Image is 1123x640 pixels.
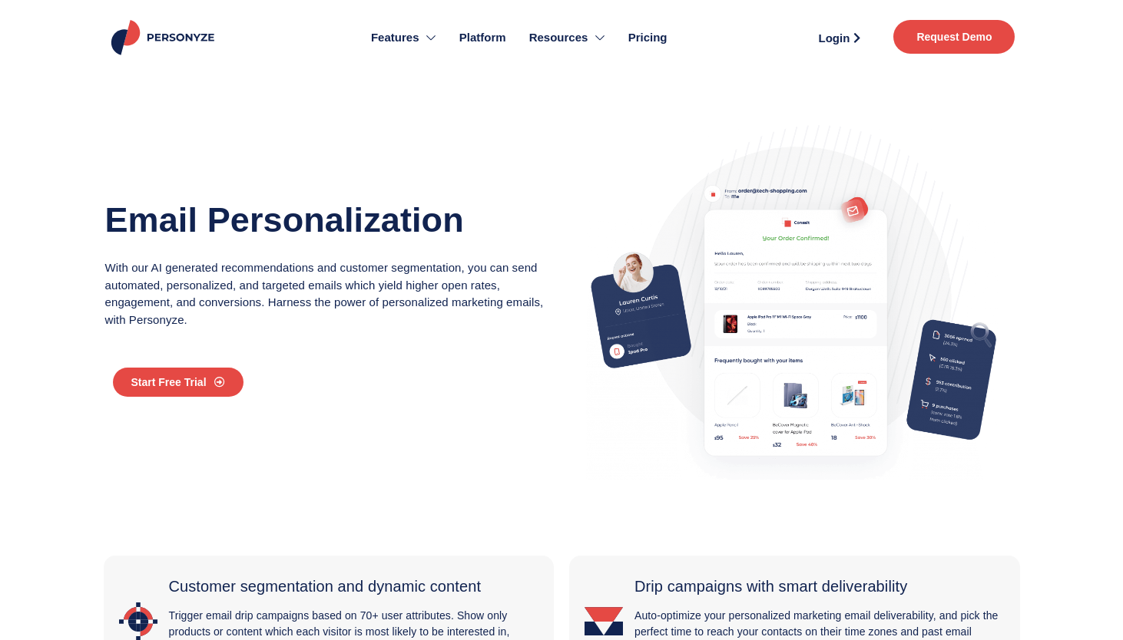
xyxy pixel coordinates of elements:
a: Features [359,8,448,68]
h1: Email Personalization [105,196,558,244]
span: Request Demo [916,31,992,42]
span: Pricing [628,29,668,47]
img: Personyze logo [108,20,221,55]
a: Resources [518,8,617,68]
a: Pricing [617,8,679,68]
span: Start Free Trial [131,377,207,388]
p: With our AI generated recommendations and customer segmentation, you can send automated, personal... [105,259,558,328]
span: Customer segmentation and dynamic content [169,578,482,595]
span: Resources [529,29,588,47]
a: Platform [448,8,518,68]
span: Login [819,32,850,44]
span: Platform [459,29,506,47]
a: Login [800,26,878,49]
a: Request Demo [893,20,1015,54]
a: Start Free Trial [113,368,243,397]
span: Features [371,29,419,47]
span: Drip campaigns with smart deliverability [634,578,907,595]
